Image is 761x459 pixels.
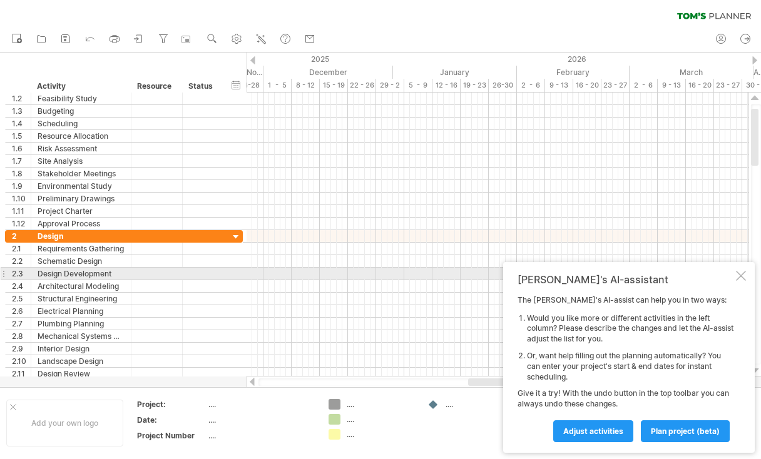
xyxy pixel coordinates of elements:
[38,168,125,179] div: Stakeholder Meetings
[527,351,733,382] li: Or, want help filling out the planning automatically? You can enter your project's start & end da...
[489,79,517,92] div: 26-30
[12,155,31,167] div: 1.7
[12,180,31,192] div: 1.9
[12,168,31,179] div: 1.8
[651,426,720,436] span: plan project (beta)
[446,399,514,410] div: ....
[38,218,125,229] div: Approval Process
[12,318,31,330] div: 2.7
[320,79,348,92] div: 15 - 19
[38,230,125,242] div: Design
[461,79,489,92] div: 19 - 23
[553,420,633,442] a: Adjust activities
[348,79,376,92] div: 22 - 26
[641,420,730,442] a: plan project (beta)
[376,79,404,92] div: 29 - 2
[12,368,31,380] div: 2.11
[527,313,733,345] li: Would you like more or different activities in the left column? Please describe the changes and l...
[38,143,125,154] div: Risk Assessment
[601,79,630,92] div: 23 - 27
[714,79,742,92] div: 23 - 27
[518,273,733,286] div: [PERSON_NAME]'s AI-assistant
[393,66,517,79] div: January 2026
[12,230,31,242] div: 2
[12,118,31,129] div: 1.4
[38,268,125,280] div: Design Development
[292,79,320,92] div: 8 - 12
[38,305,125,317] div: Electrical Planning
[38,180,125,192] div: Environmental Study
[658,79,686,92] div: 9 - 13
[517,66,630,79] div: February 2026
[347,414,415,425] div: ....
[38,193,125,204] div: Preliminary Drawings
[38,93,125,104] div: Feasibility Study
[38,293,125,305] div: Structural Engineering
[347,399,415,410] div: ....
[12,143,31,154] div: 1.6
[12,193,31,204] div: 1.10
[630,66,753,79] div: March 2026
[38,368,125,380] div: Design Review
[263,66,393,79] div: December 2025
[12,330,31,342] div: 2.8
[38,205,125,217] div: Project Charter
[137,430,206,441] div: Project Number
[235,79,263,92] div: 24-28
[12,218,31,229] div: 1.12
[137,415,206,425] div: Date:
[38,243,125,255] div: Requirements Gathering
[38,255,125,267] div: Schematic Design
[517,79,545,92] div: 2 - 6
[12,105,31,117] div: 1.3
[12,343,31,355] div: 2.9
[12,130,31,142] div: 1.5
[12,93,31,104] div: 1.2
[188,80,216,93] div: Status
[208,415,314,425] div: ....
[208,430,314,441] div: ....
[432,79,461,92] div: 12 - 16
[6,400,123,446] div: Add your own logo
[518,295,733,441] div: The [PERSON_NAME]'s AI-assist can help you in two ways: Give it a try! With the undo button in th...
[38,155,125,167] div: Site Analysis
[38,343,125,355] div: Interior Design
[38,280,125,292] div: Architectural Modeling
[630,79,658,92] div: 2 - 6
[12,205,31,217] div: 1.11
[12,255,31,267] div: 2.2
[38,118,125,129] div: Scheduling
[38,355,125,367] div: Landscape Design
[38,318,125,330] div: Plumbing Planning
[545,79,573,92] div: 9 - 13
[38,330,125,342] div: Mechanical Systems Design
[137,80,175,93] div: Resource
[208,399,314,410] div: ....
[573,79,601,92] div: 16 - 20
[137,399,206,410] div: Project:
[347,429,415,440] div: ....
[263,79,292,92] div: 1 - 5
[12,280,31,292] div: 2.4
[563,426,623,436] span: Adjust activities
[686,79,714,92] div: 16 - 20
[37,80,124,93] div: Activity
[404,79,432,92] div: 5 - 9
[12,355,31,367] div: 2.10
[38,105,125,117] div: Budgeting
[12,293,31,305] div: 2.5
[12,268,31,280] div: 2.3
[12,243,31,255] div: 2.1
[38,130,125,142] div: Resource Allocation
[12,305,31,317] div: 2.6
